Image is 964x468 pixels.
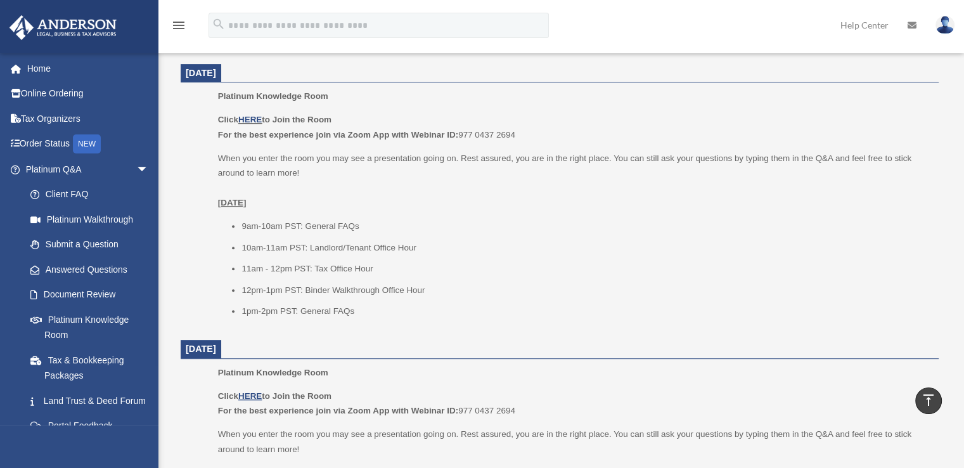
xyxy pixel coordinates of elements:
[218,389,930,419] p: 977 0437 2694
[935,16,954,34] img: User Pic
[171,18,186,33] i: menu
[18,388,168,413] a: Land Trust & Deed Forum
[171,22,186,33] a: menu
[218,112,930,142] p: 977 0437 2694
[18,207,168,232] a: Platinum Walkthrough
[218,151,930,211] p: When you enter the room you may see a presentation going on. Rest assured, you are in the right p...
[18,413,168,439] a: Portal Feedback
[186,344,216,354] span: [DATE]
[241,240,930,256] li: 10am-11am PST: Landlord/Tenant Office Hour
[241,219,930,234] li: 9am-10am PST: General FAQs
[218,406,458,415] b: For the best experience join via Zoom App with Webinar ID:
[921,393,936,408] i: vertical_align_top
[218,91,328,101] span: Platinum Knowledge Room
[18,307,162,348] a: Platinum Knowledge Room
[18,257,168,282] a: Answered Questions
[186,68,216,78] span: [DATE]
[238,115,262,124] a: HERE
[18,282,168,308] a: Document Review
[136,157,162,183] span: arrow_drop_down
[218,130,458,140] b: For the best experience join via Zoom App with Webinar ID:
[238,391,262,401] a: HERE
[18,182,168,207] a: Client FAQ
[18,232,168,257] a: Submit a Question
[9,106,168,131] a: Tax Organizers
[9,157,168,182] a: Platinum Q&Aarrow_drop_down
[18,348,168,388] a: Tax & Bookkeeping Packages
[212,17,226,31] i: search
[241,261,930,276] li: 11am - 12pm PST: Tax Office Hour
[218,427,930,457] p: When you enter the room you may see a presentation going on. Rest assured, you are in the right p...
[73,134,101,153] div: NEW
[218,391,331,401] b: Click to Join the Room
[9,81,168,107] a: Online Ordering
[915,387,942,414] a: vertical_align_top
[9,56,168,81] a: Home
[241,283,930,298] li: 12pm-1pm PST: Binder Walkthrough Office Hour
[241,304,930,319] li: 1pm-2pm PST: General FAQs
[9,131,168,157] a: Order StatusNEW
[218,198,247,207] u: [DATE]
[218,368,328,377] span: Platinum Knowledge Room
[218,115,331,124] b: Click to Join the Room
[6,15,120,40] img: Anderson Advisors Platinum Portal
